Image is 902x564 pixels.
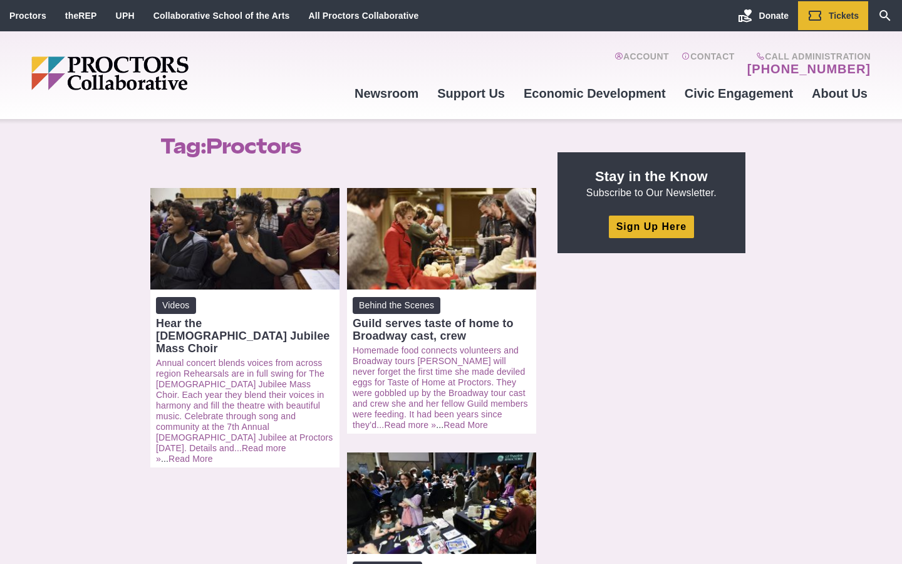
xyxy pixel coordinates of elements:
[156,297,196,314] span: Videos
[31,56,285,90] img: Proctors logo
[868,1,902,30] a: Search
[728,1,798,30] a: Donate
[345,76,428,110] a: Newsroom
[160,134,529,158] h1: Tag:
[156,297,334,355] a: Videos Hear the [DEMOGRAPHIC_DATA] Jubilee Mass Choir
[798,1,868,30] a: Tickets
[9,11,46,21] a: Proctors
[573,167,730,200] p: Subscribe to Our Newsletter.
[65,11,97,21] a: theREP
[353,297,531,342] a: Behind the Scenes Guild serves taste of home to Broadway cast, crew
[609,216,694,238] a: Sign Up Here
[829,11,859,21] span: Tickets
[308,11,418,21] a: All Proctors Collaborative
[682,51,735,76] a: Contact
[153,11,290,21] a: Collaborative School of the Arts
[116,11,135,21] a: UPH
[156,358,333,453] a: Annual concert blends voices from across region Rehearsals are in full swing for The [DEMOGRAPHIC...
[557,268,745,425] iframe: Advertisement
[168,454,213,464] a: Read More
[747,61,871,76] a: [PHONE_NUMBER]
[156,358,334,464] p: ...
[595,169,708,184] strong: Stay in the Know
[802,76,877,110] a: About Us
[156,443,286,464] a: Read more »
[514,76,675,110] a: Economic Development
[353,297,440,314] span: Behind the Scenes
[156,317,334,355] div: Hear the [DEMOGRAPHIC_DATA] Jubilee Mass Choir
[353,345,531,431] p: ...
[353,317,531,342] div: Guild serves taste of home to Broadway cast, crew
[206,133,301,159] span: Proctors
[675,76,802,110] a: Civic Engagement
[384,420,436,430] a: Read more »
[428,76,514,110] a: Support Us
[614,51,669,76] a: Account
[353,345,528,430] a: Homemade food connects volunteers and Broadway tours [PERSON_NAME] will never forget the first ti...
[759,11,789,21] span: Donate
[443,420,488,430] a: Read More
[744,51,871,61] span: Call Administration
